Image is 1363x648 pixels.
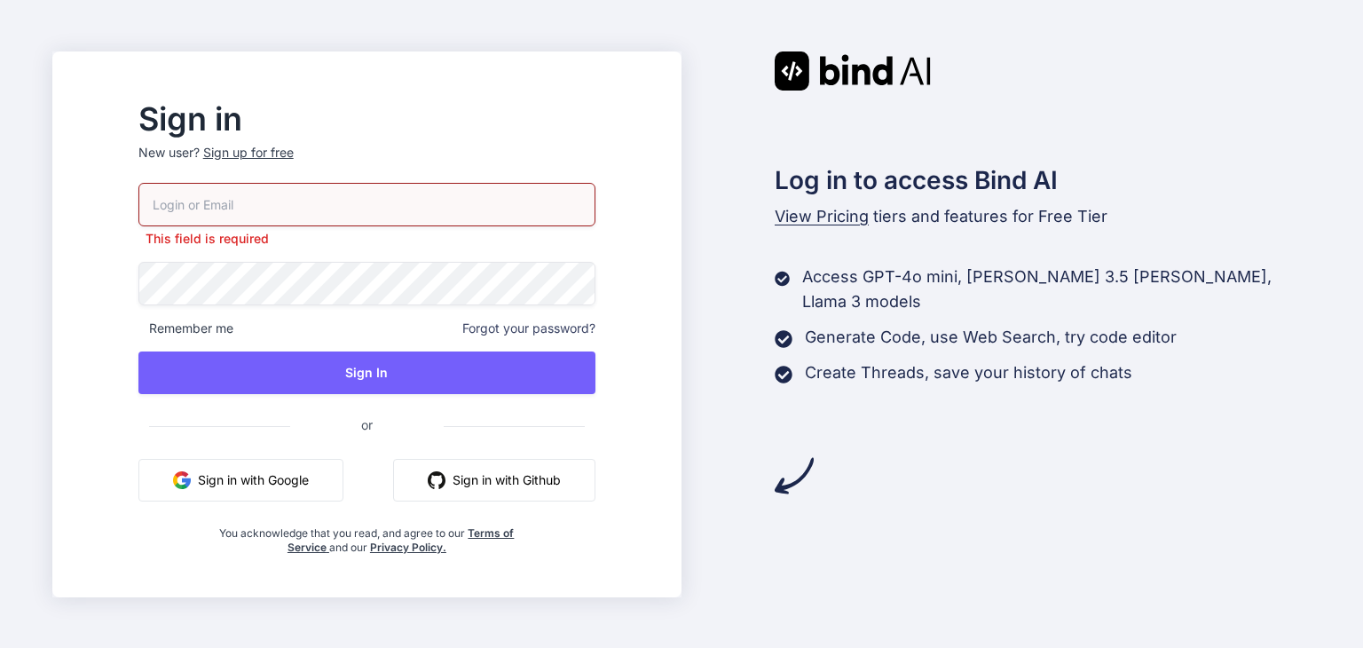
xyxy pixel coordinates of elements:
[215,516,520,555] div: You acknowledge that you read, and agree to our and our
[138,230,595,248] p: This field is required
[173,471,191,489] img: google
[775,204,1311,229] p: tiers and features for Free Tier
[138,105,595,133] h2: Sign in
[775,51,931,91] img: Bind AI logo
[138,183,595,226] input: Login or Email
[290,403,444,446] span: or
[288,526,515,554] a: Terms of Service
[428,471,445,489] img: github
[203,144,294,162] div: Sign up for free
[805,325,1177,350] p: Generate Code, use Web Search, try code editor
[775,456,814,495] img: arrow
[138,352,595,394] button: Sign In
[370,541,446,554] a: Privacy Policy.
[138,144,595,183] p: New user?
[138,320,233,337] span: Remember me
[775,207,869,225] span: View Pricing
[138,459,343,502] button: Sign in with Google
[775,162,1311,199] h2: Log in to access Bind AI
[805,360,1132,385] p: Create Threads, save your history of chats
[393,459,595,502] button: Sign in with Github
[462,320,595,337] span: Forgot your password?
[802,265,1311,314] p: Access GPT-4o mini, [PERSON_NAME] 3.5 [PERSON_NAME], Llama 3 models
